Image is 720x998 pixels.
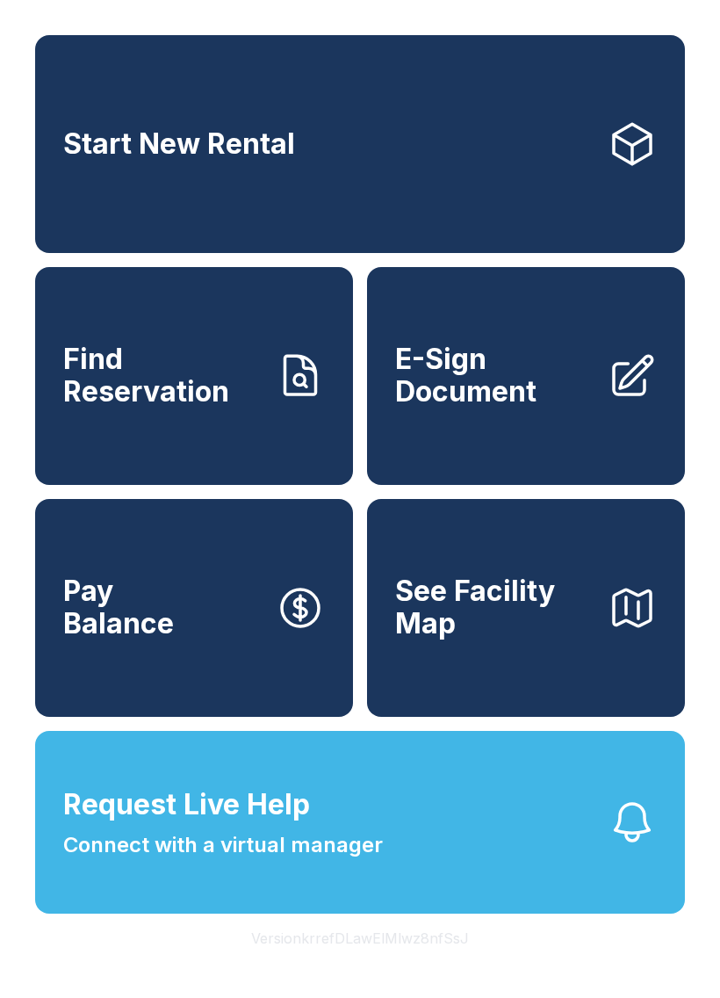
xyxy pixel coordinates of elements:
span: Pay Balance [63,575,174,640]
span: Find Reservation [63,344,262,408]
a: Find Reservation [35,267,353,485]
span: Connect with a virtual manager [63,829,383,861]
button: PayBalance [35,499,353,717]
span: See Facility Map [395,575,594,640]
a: E-Sign Document [367,267,685,485]
button: Request Live HelpConnect with a virtual manager [35,731,685,914]
button: VersionkrrefDLawElMlwz8nfSsJ [237,914,483,963]
span: Start New Rental [63,128,295,161]
a: Start New Rental [35,35,685,253]
span: Request Live Help [63,784,310,826]
button: See Facility Map [367,499,685,717]
span: E-Sign Document [395,344,594,408]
